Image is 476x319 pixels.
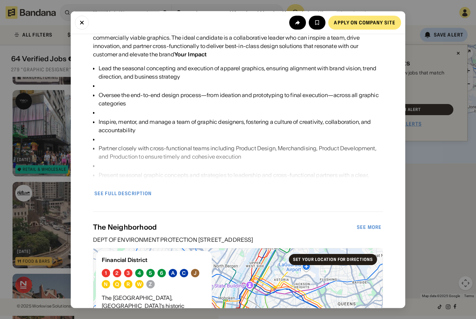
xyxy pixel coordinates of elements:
div: Financial District [102,257,206,263]
div: Present seasonal graphic concepts and strategies to leadership and cross-functional partners with... [99,171,383,188]
div: 4 [138,270,141,276]
div: W [137,281,142,287]
div: J [194,270,197,276]
div: R [126,281,130,287]
div: Inspire, mentor, and manage a team of graphic designers, fostering a culture of creativity, colla... [99,118,383,134]
div: A [171,270,175,276]
div: DEPT OF ENVIRONMENT PROTECTION [STREET_ADDRESS] [93,237,383,242]
div: C [182,270,186,276]
div: 5 [149,270,152,276]
button: Close [75,15,89,29]
div: See full description [94,191,152,196]
div: See more [357,225,382,230]
div: Apply on company site [334,20,396,25]
div: N [104,281,108,287]
div: 2 [115,270,118,276]
div: Lead the seasonal concepting and execution of apparel graphics, ensuring alignment with brand vis... [99,64,383,81]
div: 6 [160,270,163,276]
div: Partner closely with cross-functional teams including Product Design, Merchandising, Product Deve... [99,144,383,161]
div: Z [149,281,152,287]
div: Your Impact [174,51,207,58]
div: The Neighborhood [93,223,355,231]
div: Set your location for directions [293,257,373,262]
div: 1 [105,270,107,276]
div: 3 [126,270,130,276]
div: Oversee the end-to-end design process—from ideation and prototyping to final execution—across all... [99,91,383,107]
div: Q [115,281,119,287]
